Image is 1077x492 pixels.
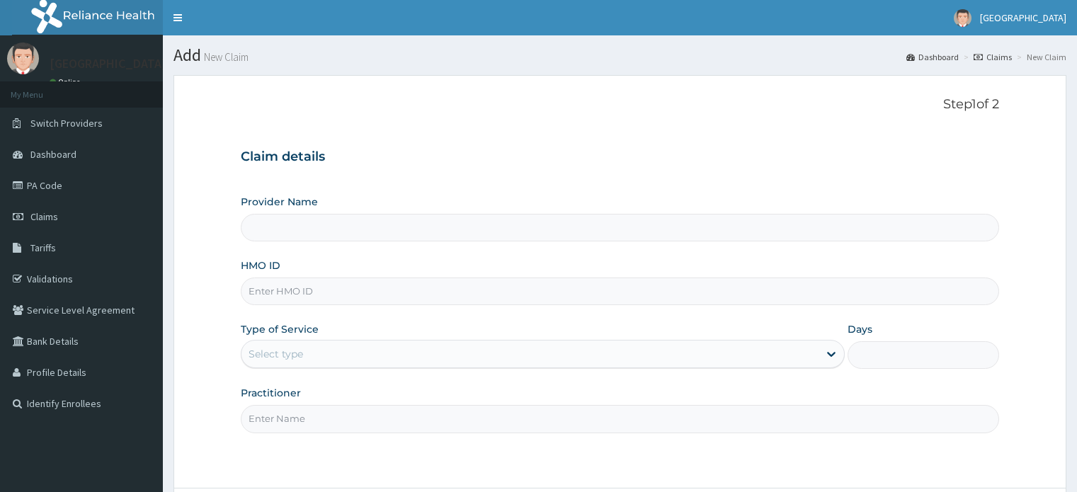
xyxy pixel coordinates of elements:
[30,210,58,223] span: Claims
[50,77,84,87] a: Online
[201,52,249,62] small: New Claim
[241,278,998,305] input: Enter HMO ID
[241,149,998,165] h3: Claim details
[241,386,301,400] label: Practitioner
[50,57,166,70] p: [GEOGRAPHIC_DATA]
[249,347,303,361] div: Select type
[7,42,39,74] img: User Image
[30,117,103,130] span: Switch Providers
[974,51,1012,63] a: Claims
[980,11,1066,24] span: [GEOGRAPHIC_DATA]
[241,258,280,273] label: HMO ID
[30,241,56,254] span: Tariffs
[241,195,318,209] label: Provider Name
[848,322,872,336] label: Days
[241,97,998,113] p: Step 1 of 2
[30,148,76,161] span: Dashboard
[906,51,959,63] a: Dashboard
[241,405,998,433] input: Enter Name
[241,322,319,336] label: Type of Service
[954,9,971,27] img: User Image
[1013,51,1066,63] li: New Claim
[173,46,1066,64] h1: Add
